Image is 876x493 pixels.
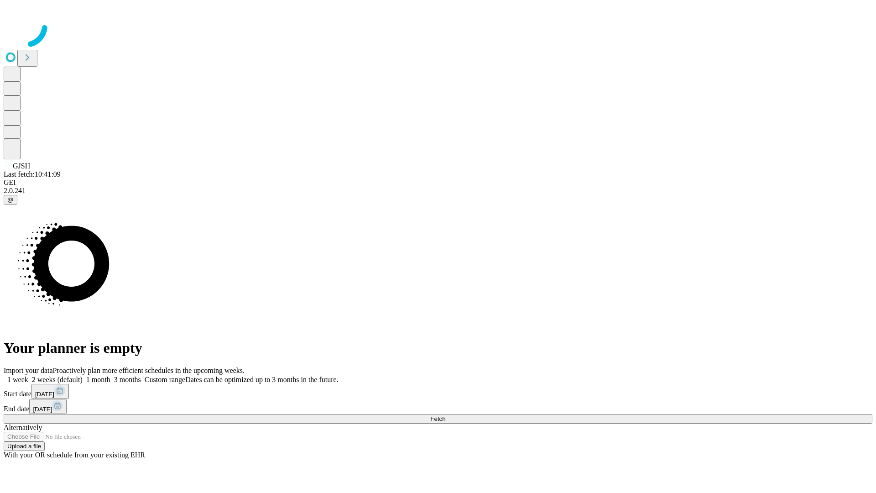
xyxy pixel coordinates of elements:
[4,195,17,205] button: @
[7,376,28,383] span: 1 week
[86,376,110,383] span: 1 month
[4,384,872,399] div: Start date
[7,196,14,203] span: @
[53,367,245,374] span: Proactively plan more efficient schedules in the upcoming weeks.
[430,415,445,422] span: Fetch
[4,399,872,414] div: End date
[4,340,872,357] h1: Your planner is empty
[4,414,872,424] button: Fetch
[114,376,141,383] span: 3 months
[4,178,872,187] div: GEI
[33,406,52,413] span: [DATE]
[4,367,53,374] span: Import your data
[145,376,185,383] span: Custom range
[13,162,30,170] span: GJSH
[35,391,54,398] span: [DATE]
[4,451,145,459] span: With your OR schedule from your existing EHR
[31,384,69,399] button: [DATE]
[4,441,45,451] button: Upload a file
[4,187,872,195] div: 2.0.241
[185,376,338,383] span: Dates can be optimized up to 3 months in the future.
[4,170,61,178] span: Last fetch: 10:41:09
[29,399,67,414] button: [DATE]
[32,376,83,383] span: 2 weeks (default)
[4,424,42,431] span: Alternatively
